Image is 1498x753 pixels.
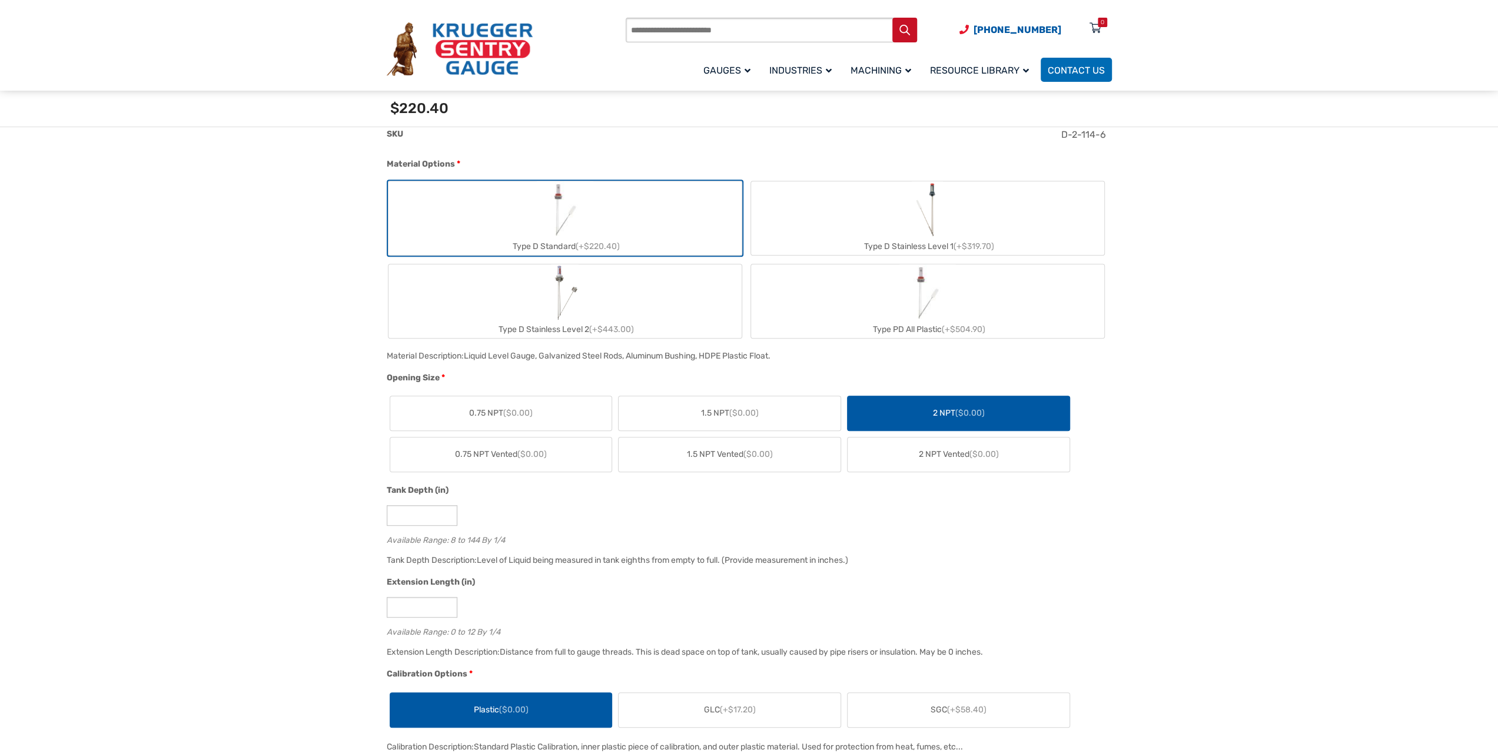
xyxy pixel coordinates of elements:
div: Type PD All Plastic [751,321,1104,338]
div: Type D Stainless Level 2 [388,321,742,338]
a: Resource Library [923,56,1041,84]
span: ($0.00) [969,449,999,459]
abbr: required [469,668,473,680]
abbr: required [441,371,445,384]
a: Gauges [696,56,762,84]
span: 1.5 NPT [701,407,759,419]
span: ($0.00) [955,408,985,418]
span: 2 NPT Vented [919,448,999,460]
div: Distance from full to gauge threads. This is dead space on top of tank, usually caused by pipe ri... [500,647,983,657]
div: 0 [1101,18,1104,27]
span: Opening Size [387,373,440,383]
span: (+$504.90) [941,324,985,334]
span: ($0.00) [517,449,547,459]
span: GLC [704,704,756,716]
span: SGC [931,704,987,716]
span: Extension Length Description: [387,647,500,657]
div: Type D Stainless Level 1 [751,238,1104,255]
span: Extension Length (in) [387,577,475,587]
span: Industries [769,65,832,76]
span: Resource Library [930,65,1029,76]
span: Calibration Description: [387,742,474,752]
span: Gauges [703,65,750,76]
img: Chemical Sight Gauge [912,181,943,238]
span: ($0.00) [503,408,533,418]
span: Contact Us [1048,65,1105,76]
abbr: required [457,158,460,170]
span: SKU [387,129,403,139]
div: Available Range: 8 to 144 By 1/4 [387,533,1106,544]
span: 1.5 NPT Vented [687,448,773,460]
a: Industries [762,56,843,84]
label: Type PD All Plastic [751,264,1104,338]
span: (+$443.00) [589,324,634,334]
span: Machining [851,65,911,76]
div: Standard Plastic Calibration, inner plastic piece of calibration, and outer plastic material. Use... [474,742,963,752]
span: ($0.00) [729,408,759,418]
span: (+$17.20) [720,705,756,715]
img: Krueger Sentry Gauge [387,22,533,77]
a: Machining [843,56,923,84]
span: 0.75 NPT Vented [455,448,547,460]
label: Type D Stainless Level 1 [751,181,1104,255]
span: Calibration Options [387,669,467,679]
span: Material Description: [387,351,464,361]
span: Tank Depth (in) [387,485,449,495]
div: Type D Standard [388,238,742,255]
div: Available Range: 0 to 12 By 1/4 [387,625,1106,636]
span: Material Options [387,159,455,169]
span: $220.40 [390,100,449,117]
a: Phone Number (920) 434-8860 [959,22,1061,37]
span: ($0.00) [499,705,528,715]
span: 0.75 NPT [469,407,533,419]
label: Type D Stainless Level 2 [388,264,742,338]
div: Liquid Level Gauge, Galvanized Steel Rods, Aluminum Bushing, HDPE Plastic Float. [464,351,770,361]
span: Tank Depth Description: [387,555,477,565]
span: D-2-114-6 [1061,129,1106,140]
span: ($0.00) [743,449,773,459]
span: [PHONE_NUMBER] [974,24,1061,35]
div: Level of Liquid being measured in tank eighths from empty to full. (Provide measurement in inches.) [477,555,848,565]
span: (+$319.70) [953,241,994,251]
span: (+$58.40) [947,705,987,715]
label: Type D Standard [388,181,742,255]
span: Plastic [473,704,528,716]
span: (+$220.40) [575,241,619,251]
span: 2 NPT [933,407,985,419]
a: Contact Us [1041,58,1112,82]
